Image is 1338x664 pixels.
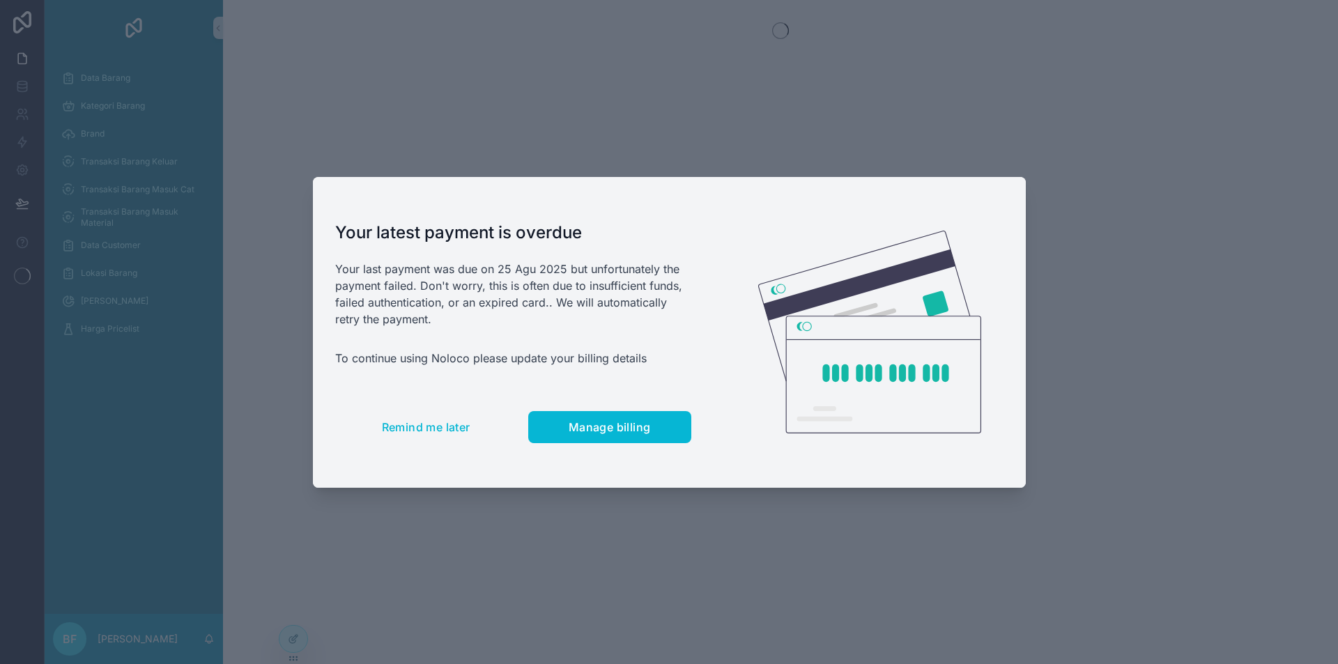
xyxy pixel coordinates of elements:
[335,350,691,366] p: To continue using Noloco please update your billing details
[382,420,470,434] span: Remind me later
[335,411,517,443] button: Remind me later
[569,420,651,434] span: Manage billing
[758,231,981,434] img: Credit card illustration
[528,411,691,443] button: Manage billing
[335,222,691,244] h1: Your latest payment is overdue
[335,261,691,327] p: Your last payment was due on 25 Agu 2025 but unfortunately the payment failed. Don't worry, this ...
